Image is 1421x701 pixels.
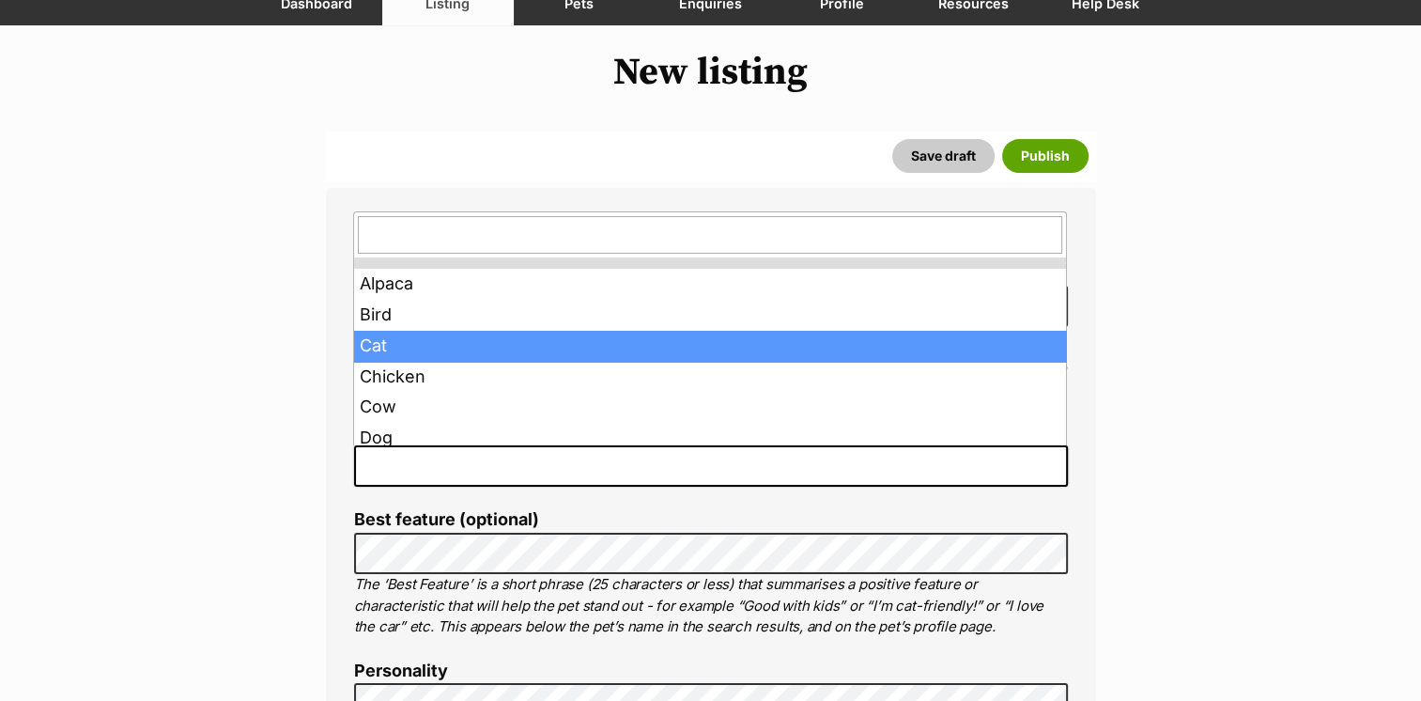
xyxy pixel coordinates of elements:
li: Dog [354,423,1066,454]
li: Cow [354,392,1066,423]
li: Alpaca [354,269,1066,300]
label: Personality [354,662,1068,681]
button: Save draft [892,139,995,173]
li: Chicken [354,362,1066,393]
li: Cat [354,331,1066,362]
li: Bird [354,300,1066,331]
button: Publish [1002,139,1089,173]
label: Best feature (optional) [354,510,1068,530]
p: The ‘Best Feature’ is a short phrase (25 characters or less) that summarises a positive feature o... [354,574,1068,638]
